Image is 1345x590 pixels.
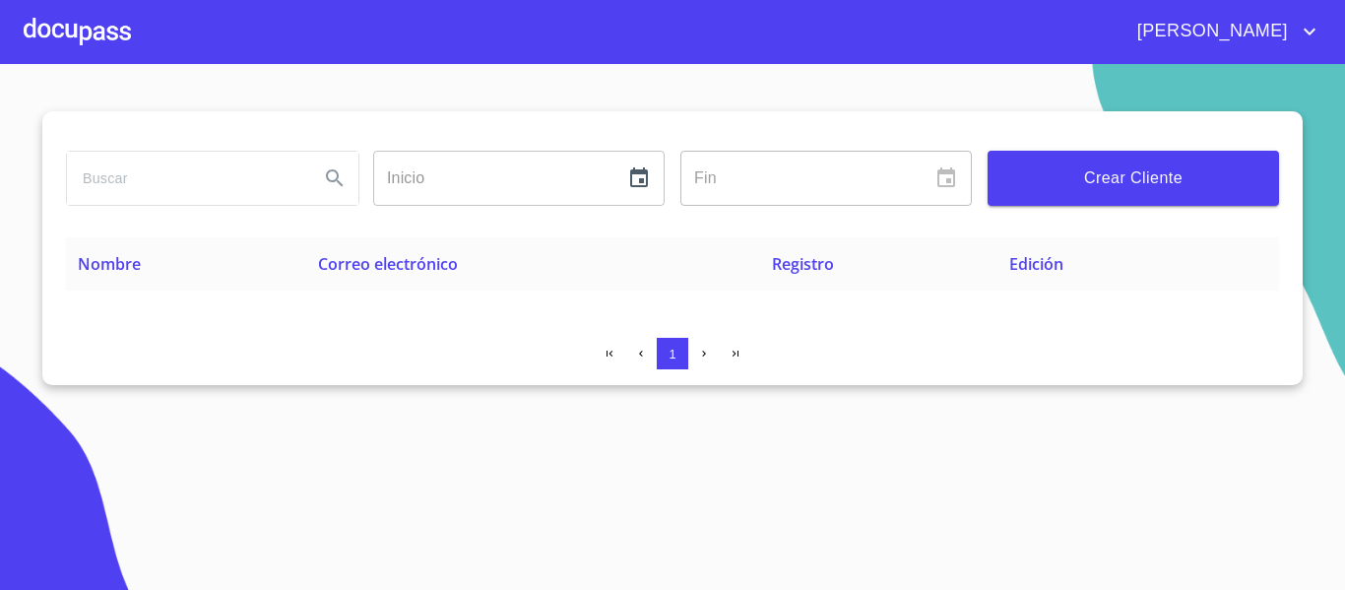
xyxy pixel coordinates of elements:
[1003,164,1263,192] span: Crear Cliente
[78,253,141,275] span: Nombre
[988,151,1279,206] button: Crear Cliente
[311,155,358,202] button: Search
[1122,16,1298,47] span: [PERSON_NAME]
[67,152,303,205] input: search
[1122,16,1321,47] button: account of current user
[669,347,675,361] span: 1
[318,253,458,275] span: Correo electrónico
[657,338,688,369] button: 1
[1009,253,1063,275] span: Edición
[772,253,834,275] span: Registro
